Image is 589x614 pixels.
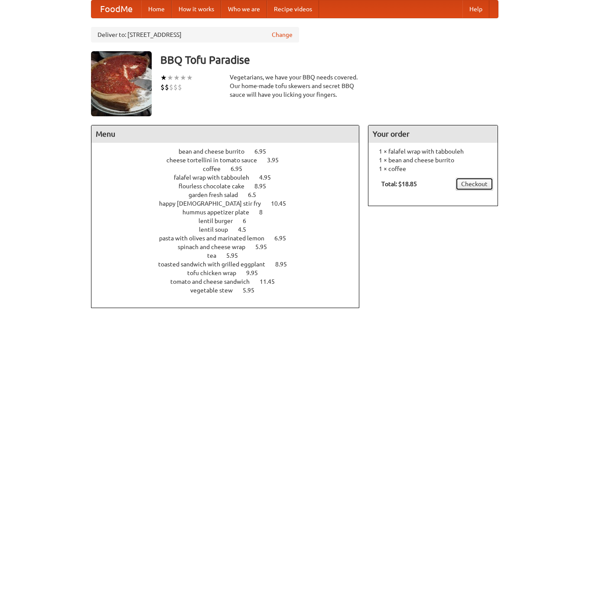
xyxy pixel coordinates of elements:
[182,209,258,216] span: hummus appetizer plate
[179,183,282,190] a: flourless chocolate cake 8.95
[199,226,262,233] a: lentil soup 4.5
[243,217,255,224] span: 6
[272,30,293,39] a: Change
[203,165,258,172] a: coffee 6.95
[271,200,295,207] span: 10.45
[178,243,254,250] span: spinach and cheese wrap
[178,243,283,250] a: spinach and cheese wrap 5.95
[174,174,287,181] a: falafel wrap with tabbouleh 4.95
[159,200,270,207] span: happy [DEMOGRAPHIC_DATA] stir fry
[179,148,282,155] a: bean and cheese burrito 6.95
[238,226,255,233] span: 4.5
[189,191,247,198] span: garden fresh salad
[91,0,141,18] a: FoodMe
[246,269,267,276] span: 9.95
[159,235,302,242] a: pasta with olives and marinated lemon 6.95
[274,235,295,242] span: 6.95
[170,278,291,285] a: tomato and cheese sandwich 11.45
[199,217,241,224] span: lentil burger
[221,0,267,18] a: Who we are
[254,148,275,155] span: 6.95
[373,164,493,173] li: 1 × coffee
[243,287,263,294] span: 5.95
[179,183,253,190] span: flourless chocolate cake
[173,73,180,82] li: ★
[179,148,253,155] span: bean and cheese burrito
[190,287,270,294] a: vegetable stew 5.95
[456,177,493,190] a: Checkout
[141,0,172,18] a: Home
[199,217,262,224] a: lentil burger 6
[186,73,193,82] li: ★
[160,82,165,92] li: $
[159,235,273,242] span: pasta with olives and marinated lemon
[178,82,182,92] li: $
[368,125,498,143] h4: Your order
[173,82,178,92] li: $
[172,0,221,18] a: How it works
[160,73,167,82] li: ★
[187,269,245,276] span: tofu chicken wrap
[91,51,152,116] img: angular.jpg
[267,157,287,164] span: 3.95
[203,165,229,172] span: coffee
[267,0,319,18] a: Recipe videos
[230,73,360,99] div: Vegetarians, we have your BBQ needs covered. Our home-made tofu skewers and secret BBQ sauce will...
[255,243,276,250] span: 5.95
[91,125,359,143] h4: Menu
[226,252,247,259] span: 5.95
[166,157,266,164] span: cheese tortellini in tomato sauce
[248,191,265,198] span: 6.5
[259,174,280,181] span: 4.95
[187,269,274,276] a: tofu chicken wrap 9.95
[166,157,295,164] a: cheese tortellini in tomato sauce 3.95
[160,51,498,69] h3: BBQ Tofu Paradise
[158,261,303,268] a: toasted sandwich with grilled eggplant 8.95
[182,209,279,216] a: hummus appetizer plate 8
[207,252,254,259] a: tea 5.95
[91,27,299,43] div: Deliver to: [STREET_ADDRESS]
[169,82,173,92] li: $
[381,181,417,187] b: Total: $18.85
[165,82,169,92] li: $
[159,200,302,207] a: happy [DEMOGRAPHIC_DATA] stir fry 10.45
[174,174,258,181] span: falafel wrap with tabbouleh
[275,261,296,268] span: 8.95
[158,261,274,268] span: toasted sandwich with grilled eggplant
[190,287,241,294] span: vegetable stew
[180,73,186,82] li: ★
[170,278,258,285] span: tomato and cheese sandwich
[207,252,225,259] span: tea
[462,0,489,18] a: Help
[259,209,271,216] span: 8
[373,147,493,156] li: 1 × falafel wrap with tabbouleh
[260,278,283,285] span: 11.45
[231,165,251,172] span: 6.95
[373,156,493,164] li: 1 × bean and cheese burrito
[167,73,173,82] li: ★
[189,191,272,198] a: garden fresh salad 6.5
[199,226,237,233] span: lentil soup
[254,183,275,190] span: 8.95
